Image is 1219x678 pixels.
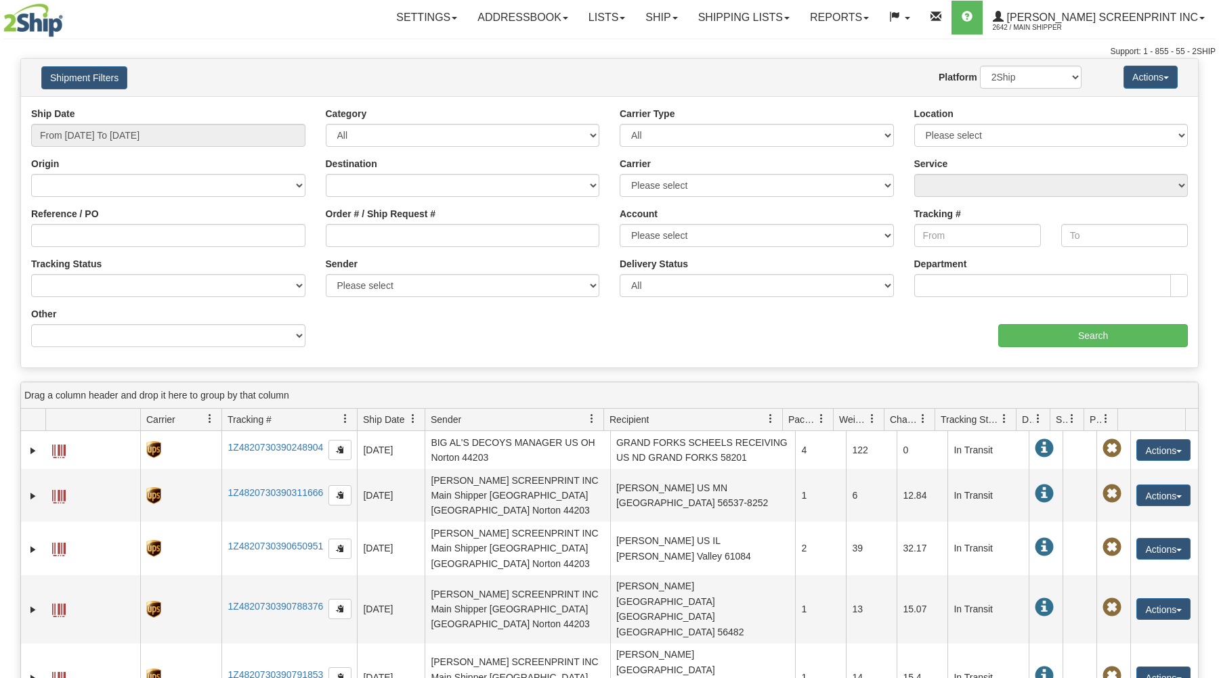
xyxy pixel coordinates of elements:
td: 2 [795,522,846,574]
a: Tracking # filter column settings [334,407,357,430]
td: [DATE] [357,575,425,643]
div: grid grouping header [21,382,1198,409]
input: From [914,224,1041,247]
label: Platform [939,70,977,84]
td: In Transit [947,522,1029,574]
label: Category [326,107,367,120]
button: Copy to clipboard [328,539,351,559]
td: [PERSON_NAME] US IL [PERSON_NAME] Valley 61084 [610,522,796,574]
span: Tracking Status [941,413,1000,426]
td: 32.17 [897,522,947,574]
td: 0 [897,431,947,469]
a: Expand [26,489,40,503]
a: Expand [26,543,40,556]
td: GRAND FORKS SCHEELS RECEIVING US ND GRAND FORKS 58201 [610,431,796,469]
a: Label [52,537,66,558]
span: Carrier [146,413,175,426]
a: 1Z4820730390248904 [228,442,323,453]
a: Reports [800,1,879,35]
a: Settings [386,1,467,35]
a: Shipment Issues filter column settings [1061,407,1084,430]
span: Tracking # [228,413,272,426]
button: Actions [1136,598,1191,620]
td: 13 [846,575,897,643]
input: To [1061,224,1188,247]
span: In Transit [1035,598,1054,617]
span: Pickup Not Assigned [1103,484,1121,503]
a: Shipping lists [688,1,800,35]
button: Copy to clipboard [328,599,351,619]
div: Support: 1 - 855 - 55 - 2SHIP [3,46,1216,58]
span: Pickup Not Assigned [1103,598,1121,617]
span: Weight [839,413,868,426]
span: In Transit [1035,439,1054,458]
label: Ship Date [31,107,75,120]
td: 1 [795,575,846,643]
a: Addressbook [467,1,578,35]
label: Other [31,307,56,321]
span: In Transit [1035,538,1054,557]
span: Packages [788,413,817,426]
img: logo2642.jpg [3,3,63,37]
td: 12.84 [897,469,947,522]
td: 4 [795,431,846,469]
td: BIG AL'S DECOYS MANAGER US OH Norton 44203 [425,431,610,469]
td: [PERSON_NAME] [GEOGRAPHIC_DATA] [GEOGRAPHIC_DATA] [GEOGRAPHIC_DATA] 56482 [610,575,796,643]
span: Shipment Issues [1056,413,1067,426]
label: Tracking # [914,207,961,221]
td: [DATE] [357,469,425,522]
img: 8 - UPS [146,540,161,557]
label: Origin [31,157,59,171]
span: Recipient [609,413,649,426]
button: Shipment Filters [41,66,127,89]
a: Lists [578,1,635,35]
label: Tracking Status [31,257,102,271]
label: Carrier [620,157,651,171]
a: 1Z4820730390788376 [228,601,323,612]
label: Destination [326,157,377,171]
a: Expand [26,444,40,457]
label: Delivery Status [620,257,688,271]
button: Actions [1136,484,1191,506]
a: Packages filter column settings [810,407,833,430]
button: Copy to clipboard [328,440,351,460]
label: Account [620,207,658,221]
a: Label [52,484,66,505]
label: Department [914,257,967,271]
span: Sender [431,413,461,426]
a: Sender filter column settings [580,407,603,430]
a: Delivery Status filter column settings [1027,407,1050,430]
span: Ship Date [363,413,404,426]
iframe: chat widget [1188,270,1218,408]
a: Pickup Status filter column settings [1094,407,1117,430]
a: Tracking Status filter column settings [993,407,1016,430]
td: 39 [846,522,897,574]
td: [PERSON_NAME] SCREENPRINT INC Main Shipper [GEOGRAPHIC_DATA] [GEOGRAPHIC_DATA] Norton 44203 [425,575,610,643]
td: [PERSON_NAME] SCREENPRINT INC Main Shipper [GEOGRAPHIC_DATA] [GEOGRAPHIC_DATA] Norton 44203 [425,469,610,522]
button: Actions [1136,538,1191,560]
span: Pickup Status [1090,413,1101,426]
label: Order # / Ship Request # [326,207,436,221]
a: 1Z4820730390650951 [228,541,323,551]
td: In Transit [947,469,1029,522]
td: In Transit [947,575,1029,643]
td: 1 [795,469,846,522]
a: Ship [635,1,687,35]
label: Reference / PO [31,207,99,221]
label: Sender [326,257,358,271]
button: Actions [1136,439,1191,461]
a: Ship Date filter column settings [402,407,425,430]
a: [PERSON_NAME] Screenprint Inc 2642 / Main Shipper [983,1,1215,35]
td: [PERSON_NAME] SCREENPRINT INC Main Shipper [GEOGRAPHIC_DATA] [GEOGRAPHIC_DATA] Norton 44203 [425,522,610,574]
img: 8 - UPS [146,487,161,504]
label: Location [914,107,954,120]
span: [PERSON_NAME] Screenprint Inc [1004,12,1198,23]
a: Expand [26,603,40,616]
td: [PERSON_NAME] US MN [GEOGRAPHIC_DATA] 56537-8252 [610,469,796,522]
button: Copy to clipboard [328,485,351,505]
img: 8 - UPS [146,601,161,618]
td: In Transit [947,431,1029,469]
a: Label [52,438,66,460]
input: Search [998,324,1188,347]
img: 8 - UPS [146,441,161,458]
